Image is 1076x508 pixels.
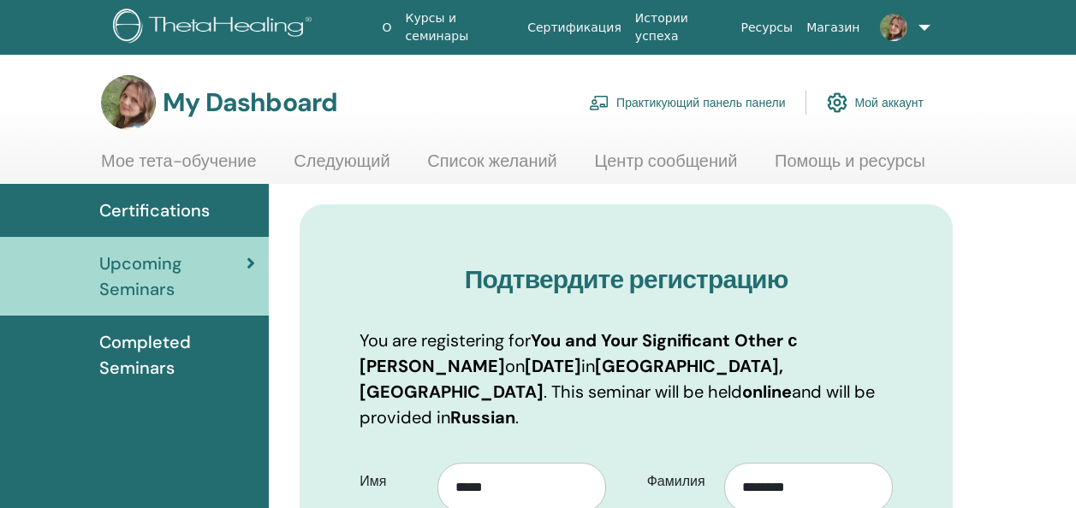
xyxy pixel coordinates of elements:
[734,12,800,44] a: Ресурсы
[101,151,257,184] a: Мое тета-обучение
[99,329,255,381] span: Completed Seminars
[360,329,797,377] b: You and Your Significant Other с [PERSON_NAME]
[360,264,893,295] h3: Подтвердите регистрацию
[99,198,210,223] span: Certifications
[294,151,389,184] a: Следующий
[742,381,792,403] b: online
[589,84,785,121] a: Практикующий панель панели
[775,151,925,184] a: Помощь и ресурсы
[99,251,247,302] span: Upcoming Seminars
[525,355,581,377] b: [DATE]
[376,12,399,44] a: О
[520,12,628,44] a: Сертификация
[450,406,515,428] b: Russian
[360,328,893,430] p: You are registering for on in . This seminar will be held and will be provided in .
[880,14,907,41] img: default.jpg
[800,12,866,44] a: Магазин
[163,87,337,118] h3: My Dashboard
[634,465,725,498] label: Фамилия
[827,88,847,117] img: cog.svg
[594,151,737,184] a: Центр сообщений
[399,3,521,52] a: Курсы и семинары
[113,9,318,47] img: logo.png
[347,465,437,498] label: Имя
[589,95,609,110] img: chalkboard-teacher.svg
[101,75,156,130] img: default.jpg
[628,3,734,52] a: Истории успеха
[427,151,557,184] a: Список желаний
[827,84,924,121] a: Мой аккаунт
